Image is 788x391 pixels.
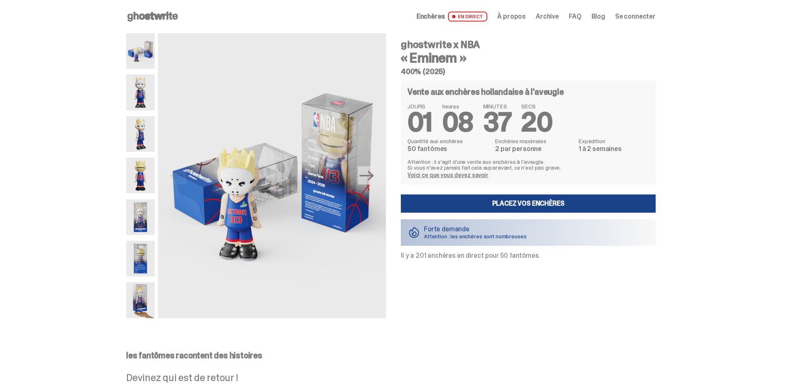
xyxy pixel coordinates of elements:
[495,144,541,153] font: 2 par personne
[407,158,545,166] font: Attention : il s'agit d'une vente aux enchères à l'aveugle.
[497,12,526,21] font: À propos
[536,12,559,21] font: Archive
[442,103,459,110] font: heures
[497,13,526,20] a: À propos
[569,13,582,20] a: FAQ
[492,199,565,208] font: Placez vos enchères
[407,164,561,171] font: Si vous n'avez jamais fait cela auparavant, ce n'est pas grave.
[483,103,507,110] font: MINUTES
[407,144,447,153] font: 50 fantômes
[407,105,432,139] font: 01
[126,371,238,384] font: Devinez qui est de retour !
[407,86,564,97] font: Vente aux enchères hollandaise à l'aveugle
[579,137,605,145] font: Expédition
[401,194,656,213] a: Placez vos enchères
[483,105,512,139] font: 37
[126,74,155,110] img: Copy%20of%20Eminem_NBA_400_1.png
[536,13,559,20] a: Archive
[424,233,526,240] font: Attention : les enchères sont nombreuses
[358,166,376,185] button: Suivant
[126,199,155,235] img: Eminem_NBA_400_12.png
[569,12,582,21] font: FAQ
[158,33,386,318] img: Eminem_NBA_400_10.png
[126,116,155,152] img: Copy%20of%20Eminem_NBA_400_3.png
[401,38,480,51] font: ghostwrite x NBA
[126,282,155,318] img: eminem%20scale.png
[401,67,445,77] font: 400% (2025)
[495,137,546,145] font: Enchères maximales
[521,105,552,139] font: 20
[458,13,483,20] font: EN DIRECT
[521,103,535,110] font: SECS
[407,103,425,110] font: JOURS
[126,350,262,361] font: les fantômes racontent des histoires
[592,12,605,21] font: Blog
[126,33,155,69] img: Eminem_NBA_400_10.png
[407,137,463,145] font: Quantité aux enchères
[417,12,445,21] font: Enchères
[615,12,656,21] font: Se connecter
[401,49,466,67] font: « Eminem »
[126,241,155,276] img: Eminem_NBA_400_13.png
[592,13,605,20] a: Blog
[126,158,155,193] img: Copy%20of%20Eminem_NBA_400_6.png
[401,251,539,260] font: Il y a 201 enchères en direct pour 50 fantômes.
[424,225,469,233] font: Forte demande
[417,12,488,22] a: Enchères EN DIRECT
[615,13,656,20] a: Se connecter
[442,105,473,139] font: 08
[579,144,622,153] font: 1 à 2 semaines
[407,171,489,179] font: Voici ce que vous devez savoir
